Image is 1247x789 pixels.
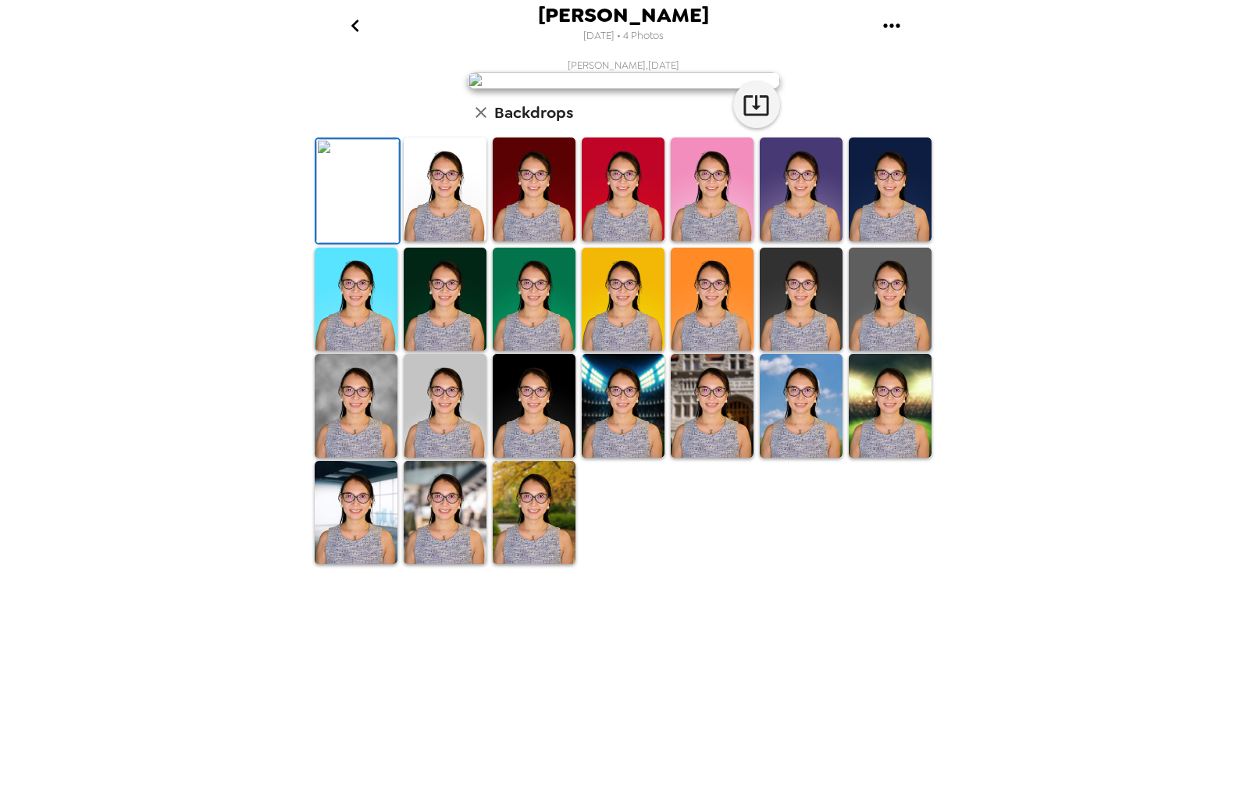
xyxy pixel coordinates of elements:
[583,26,664,47] span: [DATE] • 4 Photos
[494,100,573,125] h6: Backdrops
[468,72,780,89] img: user
[568,59,679,72] span: [PERSON_NAME] , [DATE]
[538,5,709,26] span: [PERSON_NAME]
[316,139,399,243] img: Original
